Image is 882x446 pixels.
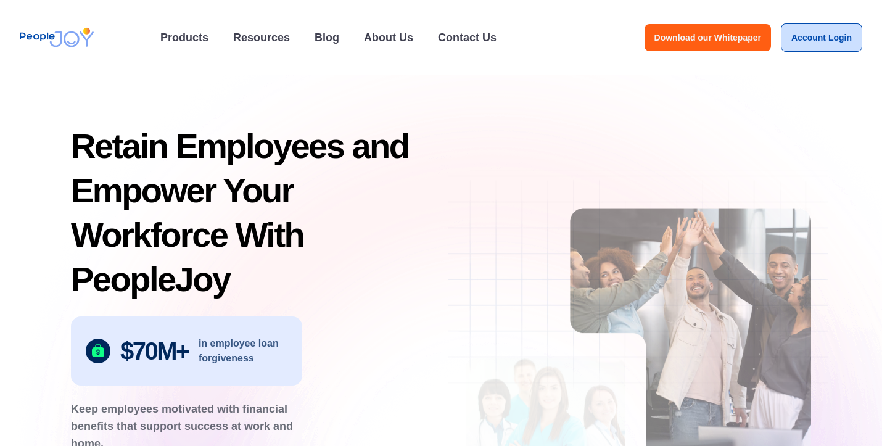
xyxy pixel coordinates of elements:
div: Download our Whitepaper [654,31,761,44]
div: in employee loan forgiveness [199,336,287,366]
a: About Us [357,24,421,51]
div: 1 / 3 [71,316,302,386]
div: Account Login [791,31,852,44]
a: Blog [307,24,347,51]
a: Account Login [781,23,862,52]
a: Download our Whitepaper [645,24,771,51]
h1: Retain Employees and Empower Your Workforce With PeopleJoy [71,124,456,302]
a: Resources [226,24,297,51]
div: $70M+ [120,341,189,361]
div: Products [153,25,216,50]
a: Contact Us [431,24,504,51]
a: home [20,20,94,55]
